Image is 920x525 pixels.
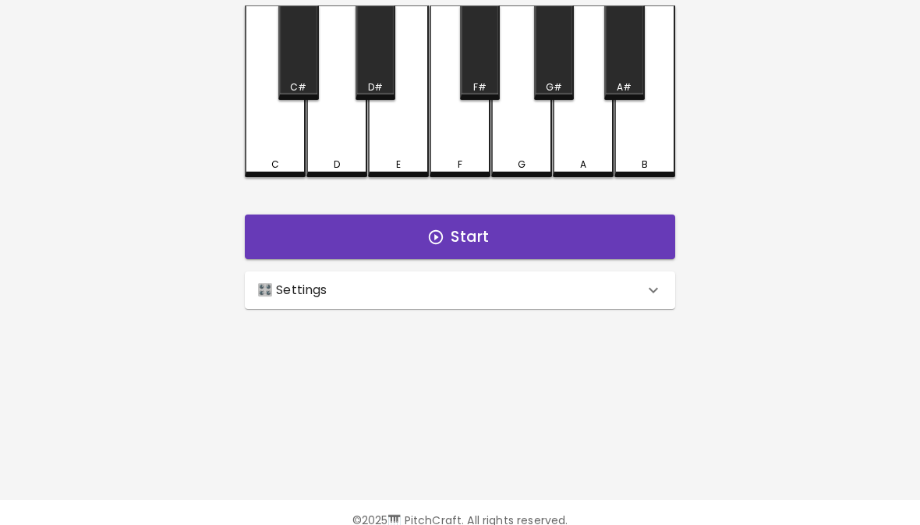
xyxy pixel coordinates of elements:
[290,80,306,94] div: C#
[546,80,562,94] div: G#
[368,80,383,94] div: D#
[334,158,340,172] div: D
[518,158,525,172] div: G
[257,281,327,300] p: 🎛️ Settings
[617,80,632,94] div: A#
[473,80,487,94] div: F#
[245,215,675,260] button: Start
[580,158,586,172] div: A
[458,158,462,172] div: F
[642,158,648,172] div: B
[271,158,279,172] div: C
[396,158,401,172] div: E
[245,271,675,309] div: 🎛️ Settings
